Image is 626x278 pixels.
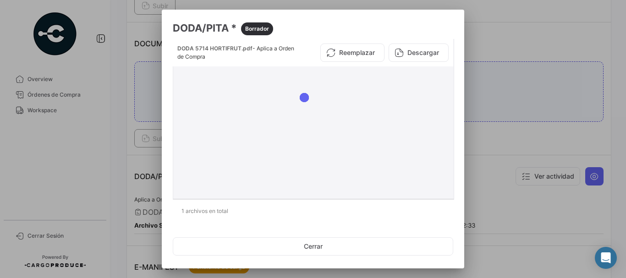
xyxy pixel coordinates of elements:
h3: DODA/PITA * [173,21,453,35]
button: Cerrar [173,237,453,256]
span: DODA 5714 HORTIFRUT.pdf [177,45,253,52]
button: Reemplazar [320,44,384,62]
div: Abrir Intercom Messenger [595,247,617,269]
span: Borrador [245,25,269,33]
div: 1 archivos en total [173,200,453,223]
button: Descargar [389,44,449,62]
